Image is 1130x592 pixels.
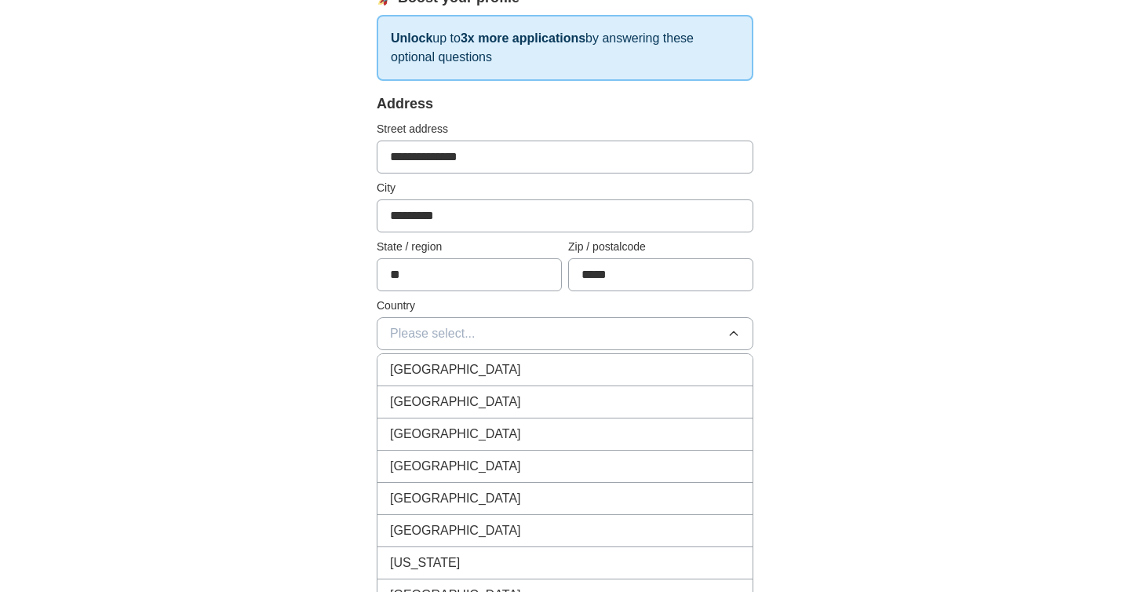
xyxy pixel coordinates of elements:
p: up to by answering these optional questions [377,15,753,81]
span: [GEOGRAPHIC_DATA] [390,360,521,379]
label: City [377,180,753,196]
label: Street address [377,121,753,137]
label: Zip / postalcode [568,239,753,255]
span: Please select... [390,324,476,343]
span: [GEOGRAPHIC_DATA] [390,489,521,508]
span: [GEOGRAPHIC_DATA] [390,425,521,444]
strong: 3x more applications [461,31,585,45]
span: [GEOGRAPHIC_DATA] [390,393,521,411]
button: Please select... [377,317,753,350]
strong: Unlock [391,31,432,45]
div: Address [377,93,753,115]
label: State / region [377,239,562,255]
span: [GEOGRAPHIC_DATA] [390,457,521,476]
label: Country [377,298,753,314]
span: [GEOGRAPHIC_DATA] [390,521,521,540]
span: [US_STATE] [390,554,460,572]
